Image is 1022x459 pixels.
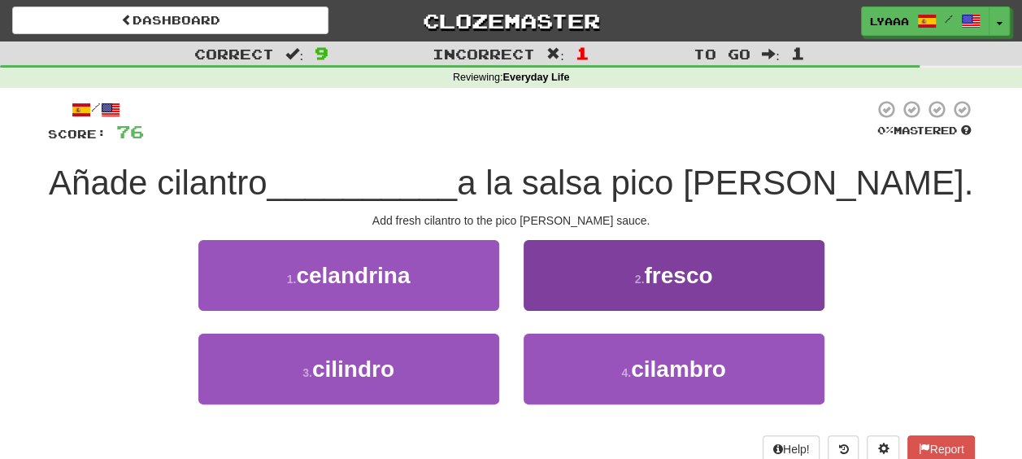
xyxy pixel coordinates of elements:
[694,46,750,62] span: To go
[870,14,909,28] span: lyaaa
[524,240,824,311] button: 2.fresco
[502,72,569,83] strong: Everyday Life
[621,366,631,379] small: 4 .
[877,124,894,137] span: 0 %
[194,46,274,62] span: Correct
[198,334,499,404] button: 3.cilindro
[791,43,805,63] span: 1
[48,212,975,229] div: Add fresh cilantro to the pico [PERSON_NAME] sauce.
[296,263,410,288] span: celandrina
[312,356,394,382] span: cilindro
[546,47,564,61] span: :
[635,273,645,286] small: 2 .
[524,334,824,404] button: 4.cilambro
[945,13,953,24] span: /
[353,7,669,35] a: Clozemaster
[631,356,726,382] span: cilambro
[285,47,303,61] span: :
[861,7,989,36] a: lyaaa /
[302,366,312,379] small: 3 .
[576,43,589,63] span: 1
[433,46,535,62] span: Incorrect
[315,43,328,63] span: 9
[198,240,499,311] button: 1.celandrina
[457,164,973,202] span: a la salsa pico [PERSON_NAME].
[762,47,780,61] span: :
[267,164,458,202] span: __________
[12,7,328,34] a: Dashboard
[48,99,144,120] div: /
[116,121,144,142] span: 76
[874,124,975,138] div: Mastered
[644,263,712,288] span: fresco
[287,273,297,286] small: 1 .
[49,164,267,202] span: Añade cilantro
[48,127,107,141] span: Score:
